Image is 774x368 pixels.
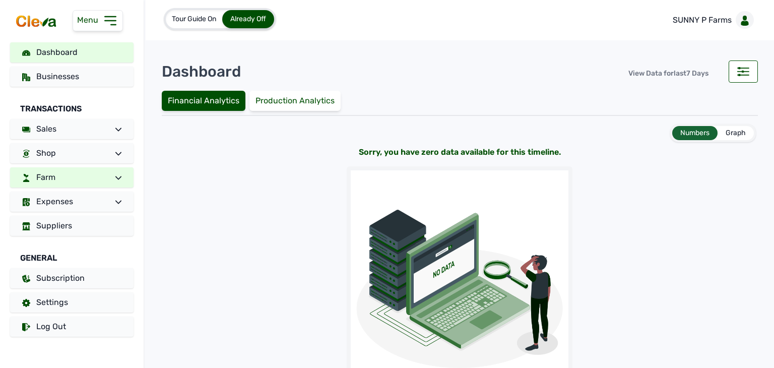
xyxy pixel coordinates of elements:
[36,47,78,57] span: Dashboard
[77,15,102,25] span: Menu
[36,273,85,283] span: Subscription
[10,292,134,313] a: Settings
[620,63,717,85] div: View Data for 7 Days
[36,297,68,307] span: Settings
[172,15,216,23] span: Tour Guide On
[162,63,241,81] div: Dashboard
[36,148,56,158] span: Shop
[10,268,134,288] a: Subscription
[10,119,134,139] a: Sales
[674,69,686,78] span: last
[36,322,66,331] span: Log Out
[36,197,73,206] span: Expenses
[673,14,732,26] p: SUNNY P Farms
[10,216,134,236] a: Suppliers
[10,42,134,63] a: Dashboard
[162,146,758,166] p: Sorry, you have zero data available for this timeline.
[718,126,754,140] div: Graph
[10,192,134,212] a: Expenses
[36,72,79,81] span: Businesses
[10,91,134,119] div: Transactions
[162,91,245,111] div: Financial Analytics
[14,14,58,28] img: cleva_logo.png
[249,91,341,111] div: Production Analytics
[10,240,134,268] div: General
[10,167,134,188] a: Farm
[665,6,758,34] a: SUNNY P Farms
[36,124,56,134] span: Sales
[36,172,55,182] span: Farm
[10,67,134,87] a: Businesses
[672,126,718,140] div: Numbers
[10,143,134,163] a: Shop
[36,221,72,230] span: Suppliers
[230,15,266,23] span: Already Off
